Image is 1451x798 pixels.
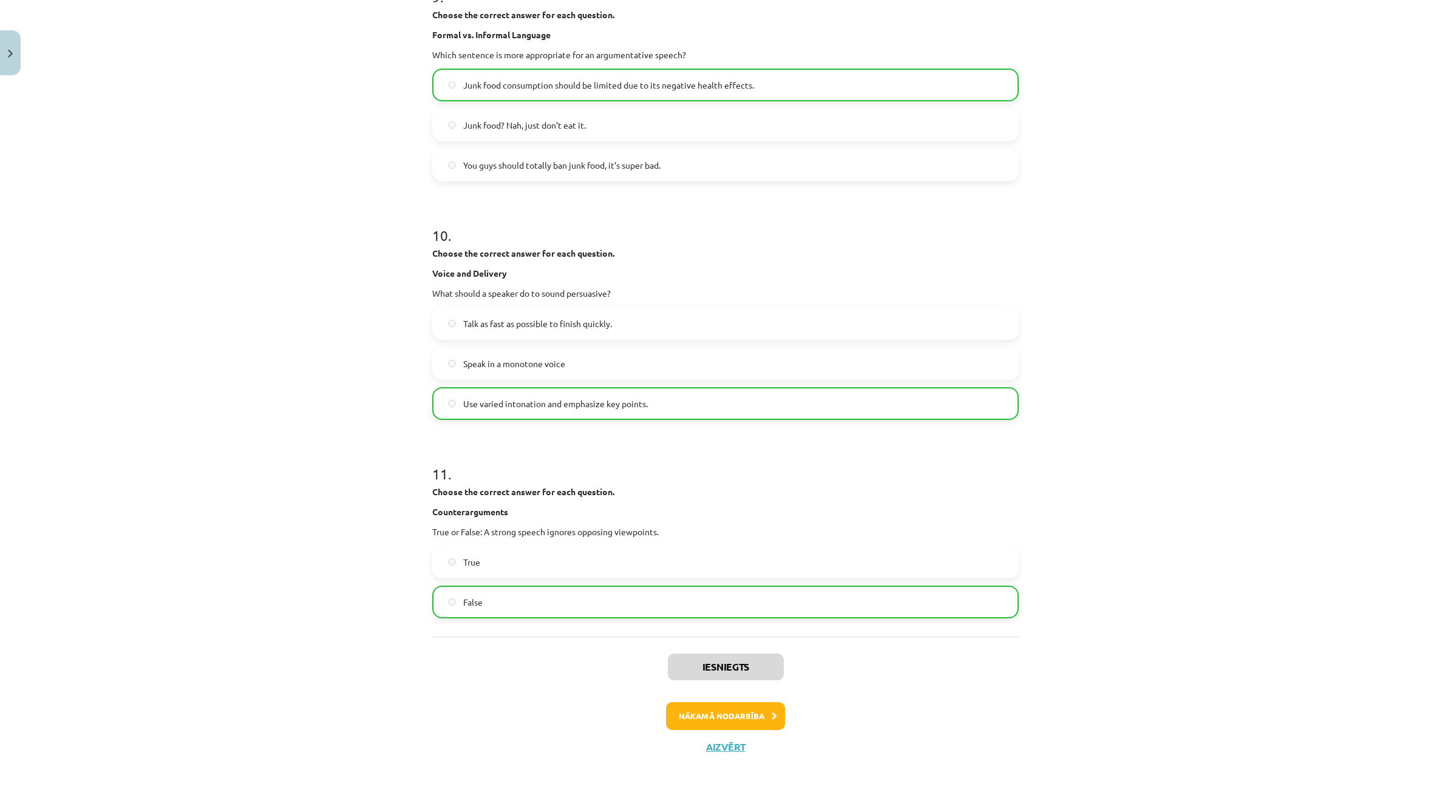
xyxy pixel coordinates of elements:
h1: 10 . [432,206,1019,243]
h1: 11 . [432,444,1019,482]
input: Use varied intonation and emphasize key points. [448,400,456,408]
b: Counterarguments [432,506,508,517]
span: Junk food consumption should be limited due to its negative health effects. [463,79,754,92]
button: Iesniegts [668,654,784,680]
input: False [448,598,456,606]
span: False [463,596,483,609]
span: Use varied intonation and emphasize key points. [463,397,648,410]
button: Aizvērt [702,741,749,753]
input: You guys should totally ban junk food, it’s super bad. [448,161,456,169]
span: You guys should totally ban junk food, it’s super bad. [463,159,661,172]
span: Speak in a monotone voice [463,357,565,370]
input: Talk as fast as possible to finish quickly. [448,320,456,328]
strong: Choose the correct answer for each question. [432,486,614,497]
p: What should a speaker do to sound persuasive? [432,287,1019,300]
input: Junk food consumption should be limited due to its negative health effects. [448,81,456,89]
button: Nākamā nodarbība [666,702,785,730]
b: Voice and Delivery [432,268,507,279]
span: Talk as fast as possible to finish quickly. [463,317,612,330]
span: True [463,556,480,569]
p: True or False: A strong speech ignores opposing viewpoints. [432,526,1019,538]
span: Junk food? Nah, just don’t eat it. [463,119,586,132]
input: True [448,558,456,566]
input: Junk food? Nah, just don’t eat it. [448,121,456,129]
p: Which sentence is more appropriate for an argumentative speech? [432,49,1019,61]
img: icon-close-lesson-0947bae3869378f0d4975bcd49f059093ad1ed9edebbc8119c70593378902aed.svg [8,50,13,58]
strong: Choose the correct answer for each question. [432,248,614,259]
strong: Choose the correct answer for each question. [432,9,614,20]
input: Speak in a monotone voice [448,360,456,368]
b: Formal vs. Informal Language [432,29,551,40]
